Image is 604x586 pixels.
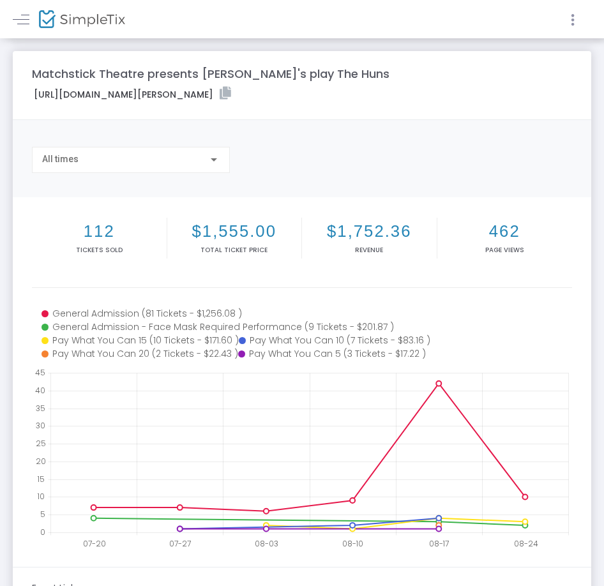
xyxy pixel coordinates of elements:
text: 40 [35,385,45,396]
label: [URL][DOMAIN_NAME][PERSON_NAME] [34,87,231,101]
p: Page Views [440,245,570,255]
text: 08-17 [429,538,449,549]
text: 10 [37,492,45,502]
p: Tickets sold [34,245,164,255]
p: Revenue [305,245,434,255]
text: 45 [35,367,45,378]
span: All times [42,154,79,164]
text: 08-03 [255,538,278,549]
text: 35 [36,403,45,414]
text: 15 [37,474,45,485]
text: 07-27 [169,538,191,549]
h2: $1,555.00 [170,222,299,241]
text: 08-24 [514,538,538,549]
text: 5 [40,509,45,520]
text: 30 [36,421,45,432]
m-panel-title: Matchstick Theatre presents [PERSON_NAME]'s play The Huns [32,65,389,82]
h2: 112 [34,222,164,241]
text: 08-10 [342,538,363,549]
text: 25 [36,438,46,449]
h2: $1,752.36 [305,222,434,241]
text: 0 [40,527,45,537]
h2: 462 [440,222,570,241]
text: 20 [36,456,46,467]
p: Total Ticket Price [170,245,299,255]
text: 07-20 [83,538,106,549]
